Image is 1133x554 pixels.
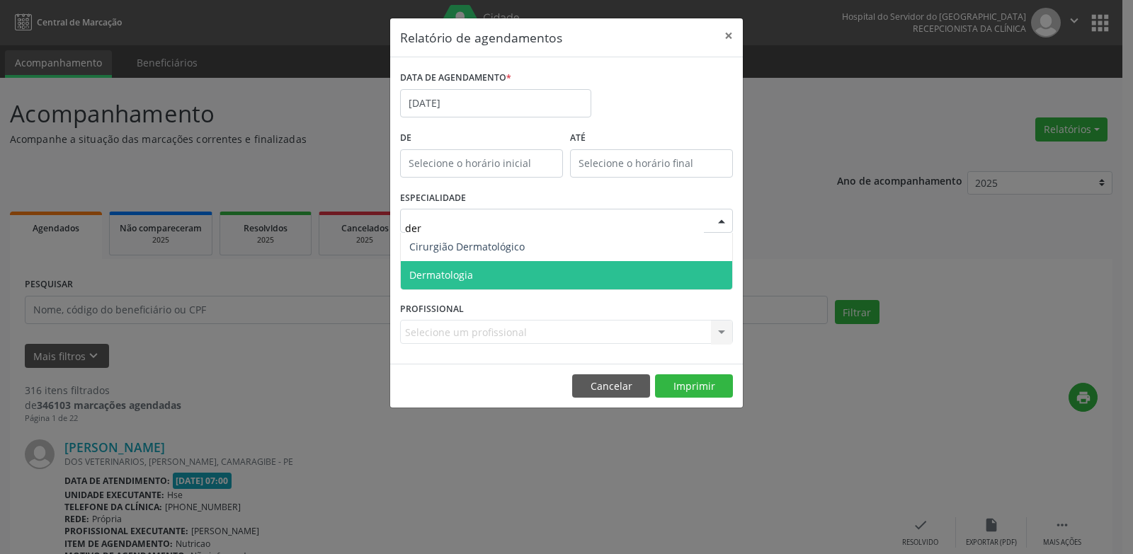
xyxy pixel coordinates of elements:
[409,240,525,253] span: Cirurgião Dermatológico
[570,149,733,178] input: Selecione o horário final
[400,149,563,178] input: Selecione o horário inicial
[714,18,743,53] button: Close
[400,298,464,320] label: PROFISSIONAL
[405,214,704,242] input: Seleciona uma especialidade
[400,89,591,117] input: Selecione uma data ou intervalo
[655,374,733,398] button: Imprimir
[400,187,466,209] label: ESPECIALIDADE
[400,67,511,89] label: DATA DE AGENDAMENTO
[400,127,563,149] label: De
[409,268,473,282] span: Dermatologia
[572,374,650,398] button: Cancelar
[400,28,562,47] h5: Relatório de agendamentos
[570,127,733,149] label: ATÉ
